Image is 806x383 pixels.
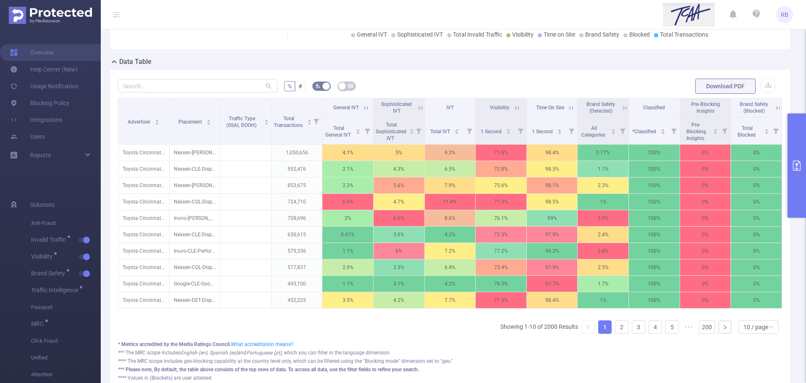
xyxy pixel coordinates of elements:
[476,145,526,161] p: 71.6%
[322,194,373,210] p: 6.6%
[680,145,731,161] p: 0%
[629,243,680,259] p: 100%
[361,117,373,144] i: Filter menu
[170,145,220,161] p: Nexxen-[PERSON_NAME]-DisplayBundle-300x250-cross-device-market2203 [4902179]
[425,194,476,210] p: 11.4%
[425,276,476,292] p: 4.2%
[719,117,730,144] i: Filter menu
[722,325,727,330] i: icon: right
[272,276,322,292] p: 493,100
[170,259,220,275] p: Nexxen-COL-DisplayBundle-320x50-cross-device-market2203 [4901955]
[118,349,782,357] div: *** The MRC scope includes and , which you can filter in the language dimension.
[557,131,562,133] i: icon: caret-down
[170,292,220,308] p: Nexxen-DET-DisplayBundle-300x250-cross-device-market2203 [4901984]
[527,194,578,210] p: 98.5%
[544,31,575,38] span: Time on Site
[699,321,714,333] a: 200
[680,276,731,292] p: 0%
[629,194,680,210] p: 100%
[272,177,322,193] p: 853,675
[770,117,782,144] i: Filter menu
[713,128,718,130] i: icon: caret-up
[738,125,757,138] span: Total Blocked
[536,105,564,111] span: Time On Site
[500,320,578,334] li: Showing 1-10 of 2000 Results
[374,194,424,210] p: 4.7%
[682,320,696,334] li: Next 5 Pages
[170,210,220,226] p: Inuvo-[PERSON_NAME]-PerformanceDisplay-300X250-Cross-Device [4226361]
[617,117,628,144] i: Filter menu
[527,145,578,161] p: 98.4%
[632,129,657,135] span: *Classified
[298,83,302,90] span: #
[10,95,69,111] a: Blocking Policy
[713,128,718,133] div: Sort
[206,118,211,123] div: Sort
[578,227,628,243] p: 2.4%
[632,321,645,333] a: 3
[322,227,373,243] p: 0.61%
[454,128,459,130] i: icon: caret-up
[118,161,169,177] p: Toyota Cincinnati [4291]
[10,111,62,128] a: Integrations
[680,161,731,177] p: 0%
[578,243,628,259] p: 3.8%
[322,292,373,308] p: 3.5%
[578,259,628,275] p: 2.5%
[374,145,424,161] p: 5%
[476,276,526,292] p: 78.5%
[357,31,387,38] span: General IVT
[170,177,220,193] p: Nexxen-[PERSON_NAME]-DisplayBundle-320x50-cross-device-market2203 [4902180]
[264,118,269,123] div: Sort
[512,31,534,38] span: Visibility
[629,145,680,161] p: 100%
[356,131,361,133] i: icon: caret-down
[578,276,628,292] p: 1.7%
[118,79,277,92] input: Search...
[31,366,101,383] span: Attention
[307,118,312,123] div: Sort
[425,259,476,275] p: 6.4%
[246,350,282,356] i: Portuguese (pt)
[425,161,476,177] p: 6.5%
[356,128,361,130] i: icon: caret-up
[731,243,782,259] p: 0%
[611,128,616,133] div: Sort
[31,333,101,349] span: Click Fraud
[10,44,54,61] a: Overview
[476,161,526,177] p: 72.8%
[666,321,678,333] a: 5
[476,243,526,259] p: 77.2%
[643,105,665,111] span: Classified
[481,129,503,135] span: 1 Second
[409,131,414,133] i: icon: caret-down
[527,227,578,243] p: 97.9%
[611,131,616,133] i: icon: caret-down
[598,320,612,334] li: 1
[322,243,373,259] p: 1.1%
[30,152,51,158] span: Reports
[490,105,509,111] span: Visibility
[660,31,708,38] span: Total Transactions
[506,131,510,133] i: icon: caret-down
[680,259,731,275] p: 0%
[578,210,628,226] p: 3.9%
[578,194,628,210] p: 1%
[322,210,373,226] p: 2%
[272,210,322,226] p: 708,696
[476,259,526,275] p: 73.4%
[272,227,322,243] p: 650,615
[731,227,782,243] p: 0%
[307,118,311,121] i: icon: caret-up
[31,349,101,366] span: Unified
[31,215,101,232] span: Anti-Fraud
[629,292,680,308] p: 100%
[118,292,169,308] p: Toyota Cincinnati [4291]
[118,259,169,275] p: Toyota Cincinnati [4291]
[527,210,578,226] p: 99%
[178,119,203,125] span: Placement
[31,254,55,259] span: Visibility
[374,259,424,275] p: 3.5%
[272,194,322,210] p: 724,710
